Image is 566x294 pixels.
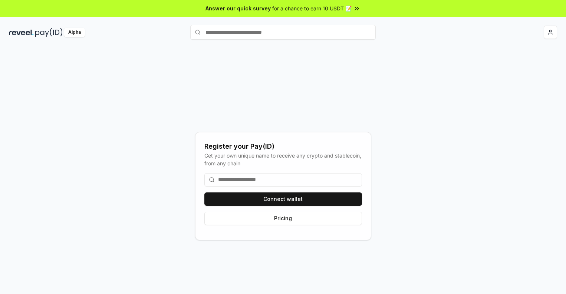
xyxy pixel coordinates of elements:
img: pay_id [35,28,63,37]
span: for a chance to earn 10 USDT 📝 [272,4,352,12]
img: reveel_dark [9,28,34,37]
div: Register your Pay(ID) [204,141,362,152]
button: Connect wallet [204,192,362,206]
span: Answer our quick survey [205,4,271,12]
div: Alpha [64,28,85,37]
button: Pricing [204,212,362,225]
div: Get your own unique name to receive any crypto and stablecoin, from any chain [204,152,362,167]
